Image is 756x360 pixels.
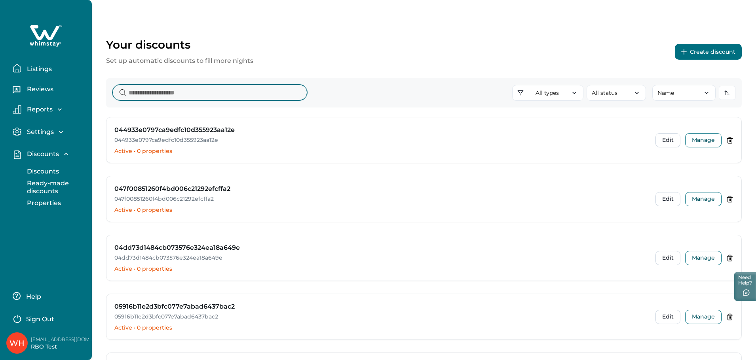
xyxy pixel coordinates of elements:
[114,195,646,203] p: 047f00851260f4bd006c21292efcffa2
[25,150,59,158] p: Discounts
[13,288,83,304] button: Help
[31,343,94,351] p: RBO Test
[13,60,85,76] button: Listings
[655,310,680,324] button: Edit
[26,315,54,323] p: Sign Out
[13,150,85,159] button: Discounts
[18,195,91,211] button: Properties
[18,164,91,179] button: Discounts
[13,83,85,98] button: Reviews
[25,199,61,207] p: Properties
[13,310,83,326] button: Sign Out
[18,179,91,195] button: Ready-made discounts
[25,179,91,195] p: Ready-made discounts
[655,133,680,147] button: Edit
[114,243,240,253] h3: 04dd73d1484cb073576e324ea18a649e
[13,127,85,136] button: Settings
[114,265,646,273] p: Active • 0 properties
[9,334,25,352] div: Whimstay Host
[114,136,646,144] p: 044933e0797ca9edfc10d355923aa12e
[655,251,680,265] button: Edit
[114,184,230,194] h3: 047f00851260f4bd006c21292efcffa2
[685,251,722,265] button: Manage
[655,192,680,206] button: Edit
[31,335,94,343] p: [EMAIL_ADDRESS][DOMAIN_NAME]
[114,147,646,155] p: Active • 0 properties
[685,192,722,206] button: Manage
[25,85,53,93] p: Reviews
[13,164,85,211] div: Discounts
[114,125,235,135] h3: 044933e0797ca9edfc10d355923aa12e
[25,106,53,113] p: Reports
[13,105,85,114] button: Reports
[114,206,646,214] p: Active • 0 properties
[114,254,646,262] p: 04dd73d1484cb073576e324ea18a649e
[25,168,59,175] p: Discounts
[114,313,646,321] p: 05916b11e2d3bfc077e7abad6437bac2
[675,44,742,60] button: Create discount
[685,310,722,324] button: Manage
[106,38,190,51] p: Your discounts
[685,133,722,147] button: Manage
[106,56,253,66] p: Set up automatic discounts to fill more nights
[25,65,52,73] p: Listings
[25,128,54,136] p: Settings
[24,293,41,301] p: Help
[114,324,646,332] p: Active • 0 properties
[114,302,235,311] h3: 05916b11e2d3bfc077e7abad6437bac2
